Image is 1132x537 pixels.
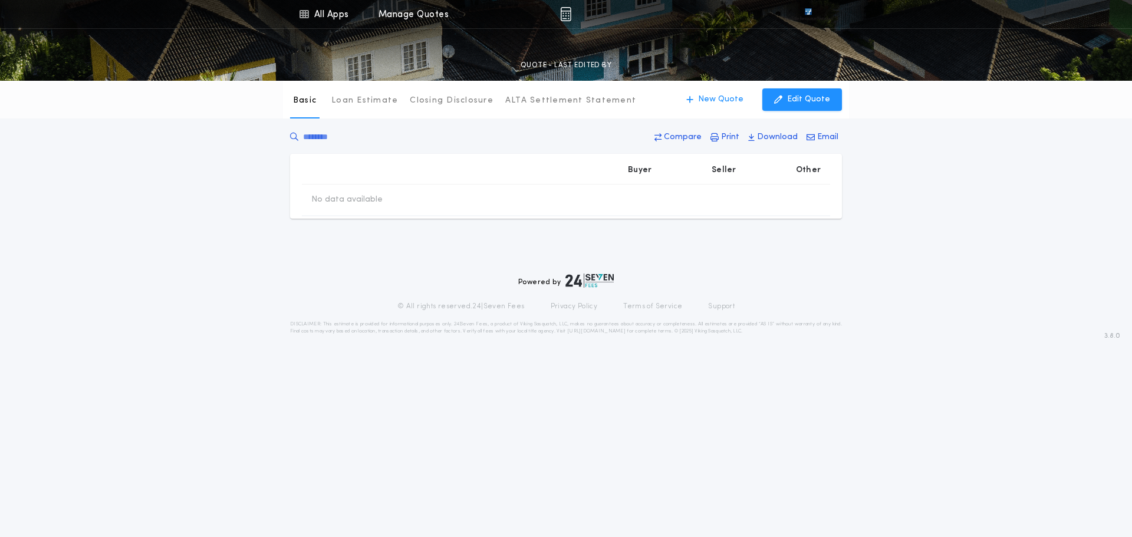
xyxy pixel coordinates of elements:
[784,8,833,20] img: vs-icon
[745,127,801,148] button: Download
[521,60,611,71] p: QUOTE - LAST EDITED BY
[796,164,821,176] p: Other
[518,274,614,288] div: Powered by
[410,95,493,107] p: Closing Disclosure
[565,274,614,288] img: logo
[712,164,736,176] p: Seller
[293,95,317,107] p: Basic
[1104,331,1120,341] span: 3.8.0
[628,164,651,176] p: Buyer
[762,88,842,111] button: Edit Quote
[674,88,755,111] button: New Quote
[757,131,798,143] p: Download
[551,302,598,311] a: Privacy Policy
[651,127,705,148] button: Compare
[397,302,525,311] p: © All rights reserved. 24|Seven Fees
[698,94,743,106] p: New Quote
[567,329,626,334] a: [URL][DOMAIN_NAME]
[664,131,702,143] p: Compare
[817,131,838,143] p: Email
[787,94,830,106] p: Edit Quote
[803,127,842,148] button: Email
[623,302,682,311] a: Terms of Service
[560,7,571,21] img: img
[505,95,636,107] p: ALTA Settlement Statement
[708,302,735,311] a: Support
[331,95,398,107] p: Loan Estimate
[721,131,739,143] p: Print
[707,127,743,148] button: Print
[290,321,842,335] p: DISCLAIMER: This estimate is provided for informational purposes only. 24|Seven Fees, a product o...
[302,185,392,215] td: No data available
